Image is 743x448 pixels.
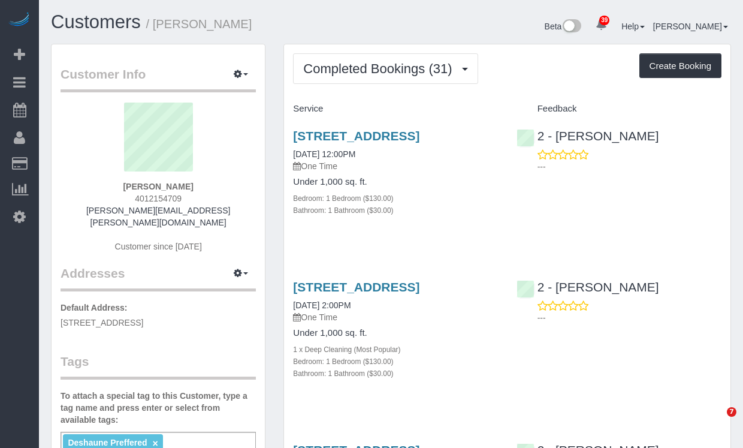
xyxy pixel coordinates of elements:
[293,104,498,114] h4: Service
[135,194,182,203] span: 4012154709
[61,65,256,92] legend: Customer Info
[517,280,659,294] a: 2 - [PERSON_NAME]
[621,22,645,31] a: Help
[146,17,252,31] small: / [PERSON_NAME]
[123,182,193,191] strong: [PERSON_NAME]
[561,19,581,35] img: New interface
[61,318,143,327] span: [STREET_ADDRESS]
[293,300,351,310] a: [DATE] 2:00PM
[537,312,721,324] p: ---
[293,194,393,203] small: Bedroom: 1 Bedroom ($130.00)
[653,22,728,31] a: [PERSON_NAME]
[590,12,613,38] a: 39
[517,129,659,143] a: 2 - [PERSON_NAME]
[517,104,721,114] h4: Feedback
[639,53,721,79] button: Create Booking
[86,206,230,227] a: [PERSON_NAME][EMAIL_ADDRESS][PERSON_NAME][DOMAIN_NAME]
[293,280,419,294] a: [STREET_ADDRESS]
[293,357,393,366] small: Bedroom: 1 Bedroom ($130.00)
[115,242,202,251] span: Customer since [DATE]
[61,302,128,314] label: Default Address:
[293,177,498,187] h4: Under 1,000 sq. ft.
[68,438,147,447] span: Deshaune Preffered
[293,369,393,378] small: Bathroom: 1 Bathroom ($30.00)
[537,161,721,173] p: ---
[61,353,256,380] legend: Tags
[293,328,498,338] h4: Under 1,000 sq. ft.
[293,345,400,354] small: 1 x Deep Cleaning (Most Popular)
[293,149,355,159] a: [DATE] 12:00PM
[293,53,478,84] button: Completed Bookings (31)
[7,12,31,29] img: Automaid Logo
[293,129,419,143] a: [STREET_ADDRESS]
[599,16,609,25] span: 39
[293,311,498,323] p: One Time
[61,390,256,426] label: To attach a special tag to this Customer, type a tag name and press enter or select from availabl...
[303,61,458,76] span: Completed Bookings (31)
[702,407,731,436] iframe: Intercom live chat
[51,11,141,32] a: Customers
[727,407,736,417] span: 7
[293,206,393,215] small: Bathroom: 1 Bathroom ($30.00)
[293,160,498,172] p: One Time
[545,22,582,31] a: Beta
